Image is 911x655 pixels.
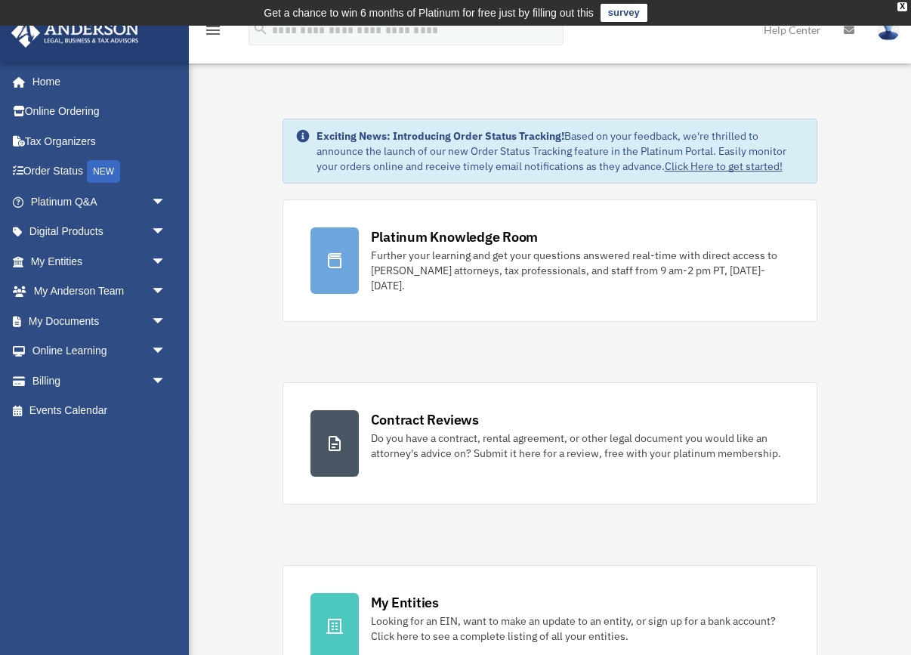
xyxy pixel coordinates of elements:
span: arrow_drop_down [151,277,181,307]
span: arrow_drop_down [151,366,181,397]
div: close [897,2,907,11]
div: My Entities [371,593,439,612]
span: arrow_drop_down [151,246,181,277]
a: menu [204,26,222,39]
div: NEW [87,160,120,183]
a: Contract Reviews Do you have a contract, rental agreement, or other legal document you would like... [283,382,818,505]
i: search [252,20,269,37]
a: Events Calendar [11,396,189,426]
a: Order StatusNEW [11,156,189,187]
div: Contract Reviews [371,410,479,429]
span: arrow_drop_down [151,187,181,218]
div: Further your learning and get your questions answered real-time with direct access to [PERSON_NAM... [371,248,790,293]
a: Tax Organizers [11,126,189,156]
div: Based on your feedback, we're thrilled to announce the launch of our new Order Status Tracking fe... [317,128,805,174]
span: arrow_drop_down [151,306,181,337]
a: Online Ordering [11,97,189,127]
a: Click Here to get started! [665,159,783,173]
a: Platinum Knowledge Room Further your learning and get your questions answered real-time with dire... [283,199,818,322]
div: Looking for an EIN, want to make an update to an entity, or sign up for a bank account? Click her... [371,613,790,644]
div: Platinum Knowledge Room [371,227,539,246]
a: Digital Productsarrow_drop_down [11,217,189,247]
img: User Pic [877,19,900,41]
a: My Entitiesarrow_drop_down [11,246,189,277]
a: My Documentsarrow_drop_down [11,306,189,336]
a: My Anderson Teamarrow_drop_down [11,277,189,307]
a: survey [601,4,647,22]
a: Platinum Q&Aarrow_drop_down [11,187,189,217]
div: Do you have a contract, rental agreement, or other legal document you would like an attorney's ad... [371,431,790,461]
div: Get a chance to win 6 months of Platinum for free just by filling out this [264,4,594,22]
a: Home [11,66,181,97]
a: Billingarrow_drop_down [11,366,189,396]
img: Anderson Advisors Platinum Portal [7,18,144,48]
i: menu [204,21,222,39]
span: arrow_drop_down [151,217,181,248]
a: Online Learningarrow_drop_down [11,336,189,366]
span: arrow_drop_down [151,336,181,367]
strong: Exciting News: Introducing Order Status Tracking! [317,129,564,143]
